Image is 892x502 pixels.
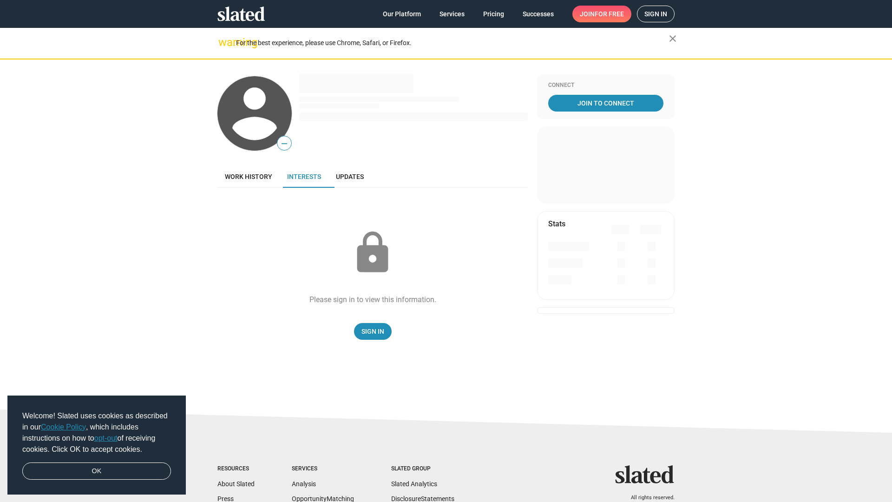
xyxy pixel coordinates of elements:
span: Join [580,6,624,22]
a: Sign In [354,323,392,340]
span: Welcome! Slated uses cookies as described in our , which includes instructions on how to of recei... [22,410,171,455]
a: Work history [217,165,280,188]
a: Interests [280,165,328,188]
mat-icon: lock [349,230,396,276]
span: Pricing [483,6,504,22]
a: Join To Connect [548,95,663,112]
span: Sign In [361,323,384,340]
a: Joinfor free [572,6,631,22]
div: Services [292,465,354,473]
span: — [277,138,291,150]
a: About Slated [217,480,255,488]
span: Sign in [644,6,667,22]
span: Interests [287,173,321,180]
a: Our Platform [375,6,428,22]
a: opt-out [94,434,118,442]
a: Slated Analytics [391,480,437,488]
span: Work history [225,173,272,180]
span: Join To Connect [550,95,662,112]
a: Sign in [637,6,675,22]
span: Updates [336,173,364,180]
div: Resources [217,465,255,473]
div: Please sign in to view this information. [309,295,436,304]
div: cookieconsent [7,396,186,495]
div: Slated Group [391,465,454,473]
a: Cookie Policy [41,423,86,431]
mat-icon: close [667,33,678,44]
span: Our Platform [383,6,421,22]
div: Connect [548,82,663,89]
div: For the best experience, please use Chrome, Safari, or Firefox. [236,37,669,49]
mat-icon: warning [218,37,230,48]
a: Successes [515,6,561,22]
span: Services [439,6,465,22]
a: dismiss cookie message [22,462,171,480]
mat-card-title: Stats [548,219,565,229]
a: Pricing [476,6,512,22]
span: for free [595,6,624,22]
a: Services [432,6,472,22]
span: Successes [523,6,554,22]
a: Updates [328,165,371,188]
a: Analysis [292,480,316,488]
